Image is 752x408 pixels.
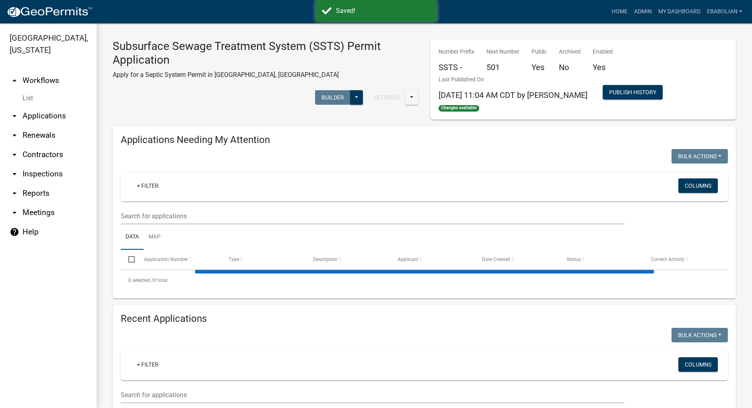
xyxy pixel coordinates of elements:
span: Date Created [482,257,510,262]
p: Apply for a Septic System Permit in [GEOGRAPHIC_DATA], [GEOGRAPHIC_DATA] [113,70,418,80]
h5: Yes [593,62,613,72]
datatable-header-cell: Date Created [474,250,559,269]
span: Changes available [439,105,480,112]
h5: No [559,62,581,72]
datatable-header-cell: Current Activity [643,250,728,269]
i: help [10,227,19,237]
p: Public [532,48,547,56]
wm-modal-confirm: Workflow Publish History [603,90,663,96]
a: + Filter [130,178,165,193]
input: Search for applications [121,387,624,403]
button: Settings [367,90,406,105]
span: Application Number [144,257,188,262]
span: [DATE] 11:04 AM CDT by [PERSON_NAME] [439,90,587,100]
button: Builder [315,90,350,105]
p: Archived [559,48,581,56]
div: 0 total [121,270,728,290]
i: arrow_drop_down [10,169,19,179]
datatable-header-cell: Status [559,250,643,269]
datatable-header-cell: Applicant [390,250,474,269]
datatable-header-cell: Select [121,250,136,269]
h4: Recent Applications [121,313,728,325]
p: Number Prefix [439,48,474,56]
datatable-header-cell: Type [220,250,305,269]
p: Next Number [486,48,519,56]
i: arrow_drop_down [10,150,19,159]
i: arrow_drop_down [10,130,19,140]
span: Applicant [398,257,418,262]
h5: SSTS - [439,62,474,72]
datatable-header-cell: Application Number [136,250,220,269]
h5: 501 [486,62,519,72]
span: Type [229,257,239,262]
span: Current Activity [651,257,684,262]
a: Home [608,4,631,19]
button: Bulk Actions [672,328,728,342]
i: arrow_drop_down [10,208,19,217]
h3: Subsurface Sewage Treatment System (SSTS) Permit Application [113,39,418,66]
datatable-header-cell: Description [305,250,390,269]
button: Columns [678,178,718,193]
i: arrow_drop_down [10,111,19,121]
button: Publish History [603,85,663,99]
a: ebabolian [704,4,746,19]
a: + Filter [130,357,165,372]
span: Description [313,257,338,262]
i: arrow_drop_down [10,188,19,198]
a: Admin [631,4,655,19]
a: Data [121,224,144,250]
p: Enabled [593,48,613,56]
button: Bulk Actions [672,149,728,164]
h4: Applications Needing My Attention [121,134,728,146]
a: Map [144,224,165,250]
h5: Yes [532,62,547,72]
button: Columns [678,357,718,372]
p: Last Published On [439,75,587,84]
input: Search for applications [121,208,624,224]
i: arrow_drop_up [10,76,19,85]
a: My Dashboard [655,4,704,19]
span: Status [567,257,581,262]
span: 0 selected / [128,278,153,283]
div: Saved! [336,6,431,16]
